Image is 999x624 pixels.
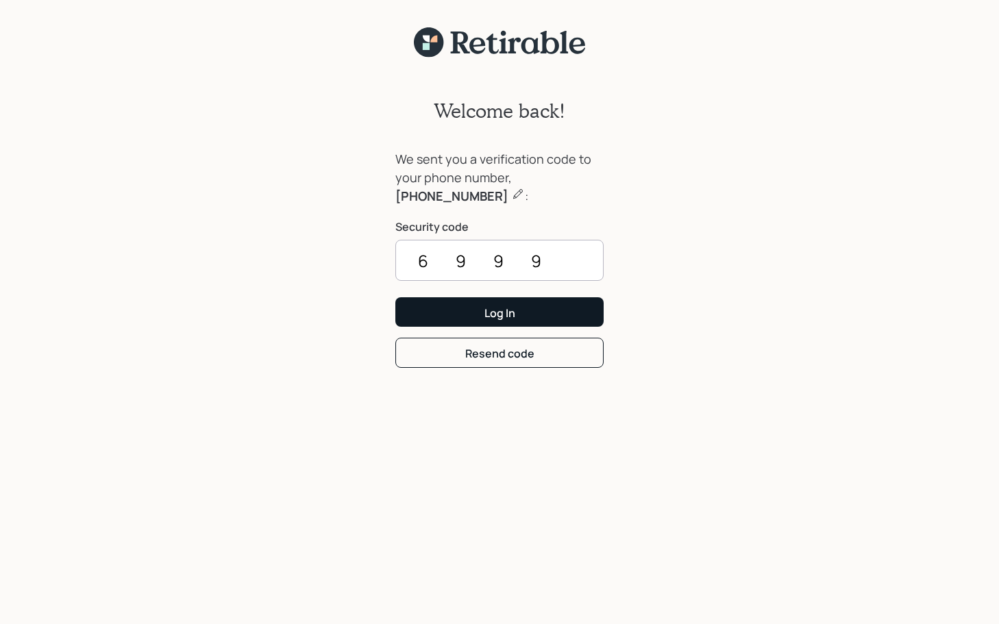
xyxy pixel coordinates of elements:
h2: Welcome back! [434,99,565,123]
button: Resend code [395,338,604,367]
div: We sent you a verification code to your phone number, : [395,150,604,205]
div: Log In [484,305,515,321]
div: Resend code [465,346,534,361]
label: Security code [395,219,604,234]
b: [PHONE_NUMBER] [395,188,508,204]
input: •••• [395,240,604,281]
button: Log In [395,297,604,327]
